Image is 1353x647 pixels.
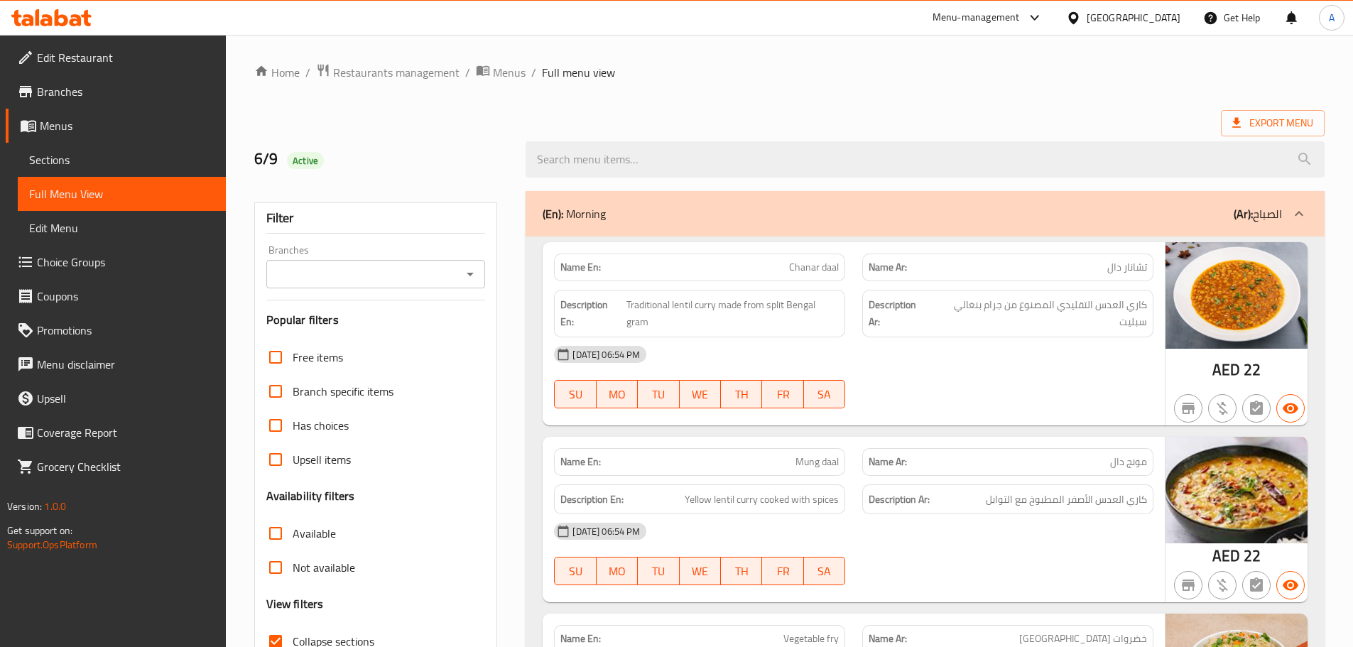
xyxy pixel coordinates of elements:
button: Open [460,264,480,284]
span: كاري العدس الأصفر المطبوخ مع التوابل [986,491,1147,509]
span: Not available [293,559,355,576]
h3: View filters [266,596,324,612]
button: Available [1276,394,1305,423]
a: Menus [6,109,226,143]
span: Full Menu View [29,185,214,202]
span: تشانار دال [1107,260,1147,275]
h3: Availability filters [266,488,355,504]
div: [GEOGRAPHIC_DATA] [1087,10,1180,26]
h3: Popular filters [266,312,486,328]
span: Chanar daal [789,260,839,275]
span: Mung daal [795,455,839,469]
span: FR [768,561,798,582]
span: Get support on: [7,521,72,540]
a: Upsell [6,381,226,415]
strong: Name Ar: [869,631,907,646]
span: Available [293,525,336,542]
div: Filter [266,203,486,234]
button: Purchased item [1208,394,1237,423]
span: 1.0.0 [44,497,66,516]
span: Vegetable fry [783,631,839,646]
button: Not has choices [1242,394,1271,423]
button: TU [638,557,679,585]
span: Export Menu [1232,114,1313,132]
h2: 6/9 [254,148,509,170]
button: TH [721,380,762,408]
p: Morning [543,205,606,222]
span: MO [602,384,632,405]
a: Support.OpsPlatform [7,535,97,554]
strong: Name En: [560,260,601,275]
span: 22 [1244,356,1261,384]
b: (Ar): [1234,203,1253,224]
span: Promotions [37,322,214,339]
a: Edit Restaurant [6,40,226,75]
button: WE [680,380,721,408]
strong: Description Ar: [869,491,930,509]
span: TH [727,384,756,405]
span: Branch specific items [293,383,393,400]
span: كاري العدس التقليدي المصنوع من جرام بنغالي سبليت [931,296,1147,331]
span: Sections [29,151,214,168]
button: MO [597,557,638,585]
span: Has choices [293,417,349,434]
button: MO [597,380,638,408]
button: SU [554,557,596,585]
button: SA [804,380,845,408]
span: FR [768,384,798,405]
span: SA [810,384,839,405]
a: Menu disclaimer [6,347,226,381]
span: AED [1212,356,1240,384]
a: Branches [6,75,226,109]
div: Active [287,152,324,169]
li: / [531,64,536,81]
span: Version: [7,497,42,516]
button: FR [762,380,803,408]
strong: Description En: [560,491,624,509]
a: Choice Groups [6,245,226,279]
span: MO [602,561,632,582]
span: WE [685,561,715,582]
div: Menu-management [933,9,1020,26]
span: Menus [40,117,214,134]
a: Coupons [6,279,226,313]
span: AED [1212,542,1240,570]
span: Traditional lentil curry made from split Bengal gram [626,296,839,331]
a: Restaurants management [316,63,460,82]
div: (En): Morning(Ar):الصباح [526,191,1325,236]
span: Edit Menu [29,219,214,236]
strong: Name En: [560,631,601,646]
button: Not branch specific item [1174,571,1202,599]
span: Free items [293,349,343,366]
span: Yellow lentil curry cooked with spices [685,491,839,509]
img: Chana_dal638927778205032084.jpg [1165,242,1308,349]
span: Edit Restaurant [37,49,214,66]
span: خضروات [GEOGRAPHIC_DATA] [1019,631,1147,646]
span: [DATE] 06:54 PM [567,525,646,538]
a: Menus [476,63,526,82]
a: Full Menu View [18,177,226,211]
span: Coverage Report [37,424,214,441]
span: Coupons [37,288,214,305]
button: TU [638,380,679,408]
strong: Name Ar: [869,455,907,469]
span: SA [810,561,839,582]
span: مونج دال [1110,455,1147,469]
span: TU [643,561,673,582]
a: Grocery Checklist [6,450,226,484]
img: Mung_daal638927778262794494.jpg [1165,437,1308,543]
span: Menus [493,64,526,81]
input: search [526,141,1325,178]
span: Active [287,154,324,168]
a: Home [254,64,300,81]
a: Sections [18,143,226,177]
a: Edit Menu [18,211,226,245]
button: Not branch specific item [1174,394,1202,423]
span: SU [560,561,590,582]
span: Full menu view [542,64,615,81]
span: TU [643,384,673,405]
strong: Description Ar: [869,296,928,331]
span: Choice Groups [37,254,214,271]
span: [DATE] 06:54 PM [567,348,646,361]
button: FR [762,557,803,585]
